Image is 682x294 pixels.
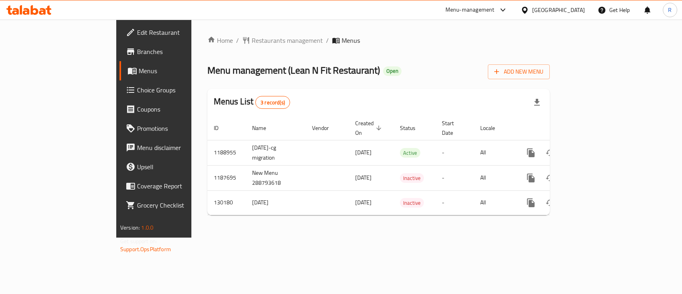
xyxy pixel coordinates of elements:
[141,222,153,233] span: 1.0.0
[137,124,224,133] span: Promotions
[474,140,515,165] td: All
[541,143,560,162] button: Change Status
[137,104,224,114] span: Coupons
[120,244,171,254] a: Support.OpsPlatform
[120,222,140,233] span: Version:
[252,36,323,45] span: Restaurants management
[207,36,550,45] nav: breadcrumb
[137,47,224,56] span: Branches
[435,140,474,165] td: -
[139,66,224,76] span: Menus
[119,138,230,157] a: Menu disclaimer
[480,123,505,133] span: Locale
[119,100,230,119] a: Coupons
[119,23,230,42] a: Edit Restaurant
[214,123,229,133] span: ID
[119,42,230,61] a: Branches
[355,197,372,208] span: [DATE]
[474,165,515,190] td: All
[120,236,157,246] span: Get support on:
[435,165,474,190] td: -
[541,168,560,188] button: Change Status
[355,118,384,138] span: Created On
[312,123,339,133] span: Vendor
[119,176,230,196] a: Coverage Report
[668,6,672,14] span: R
[137,85,224,95] span: Choice Groups
[137,28,224,37] span: Edit Restaurant
[400,198,424,208] span: Inactive
[400,174,424,183] span: Inactive
[255,96,290,109] div: Total records count
[383,68,402,74] span: Open
[236,36,239,45] li: /
[326,36,329,45] li: /
[515,116,604,140] th: Actions
[252,123,276,133] span: Name
[119,119,230,138] a: Promotions
[494,67,543,77] span: Add New Menu
[137,162,224,172] span: Upsell
[383,66,402,76] div: Open
[256,99,290,106] span: 3 record(s)
[137,200,224,210] span: Grocery Checklist
[532,6,585,14] div: [GEOGRAPHIC_DATA]
[342,36,360,45] span: Menus
[355,147,372,158] span: [DATE]
[119,157,230,176] a: Upsell
[119,196,230,215] a: Grocery Checklist
[246,165,306,190] td: New Menu 288793618
[355,172,372,183] span: [DATE]
[445,5,495,15] div: Menu-management
[541,193,560,212] button: Change Status
[527,93,547,112] div: Export file
[400,148,420,158] span: Active
[474,190,515,215] td: All
[246,190,306,215] td: [DATE]
[242,36,323,45] a: Restaurants management
[521,143,541,162] button: more
[207,61,380,79] span: Menu management ( Lean N Fit Restaurant )
[521,168,541,188] button: more
[119,61,230,80] a: Menus
[137,181,224,191] span: Coverage Report
[521,193,541,212] button: more
[488,64,550,79] button: Add New Menu
[137,143,224,152] span: Menu disclaimer
[442,118,464,138] span: Start Date
[207,116,604,215] table: enhanced table
[246,140,306,165] td: [DATE]-cg migration
[435,190,474,215] td: -
[119,80,230,100] a: Choice Groups
[214,96,290,109] h2: Menus List
[400,123,426,133] span: Status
